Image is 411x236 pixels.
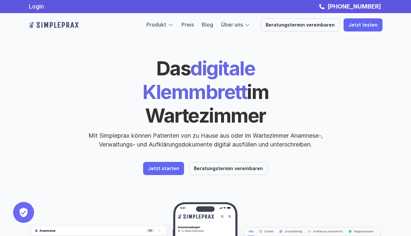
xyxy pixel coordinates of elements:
a: Jetzt starten [143,162,184,175]
p: Jetzt testen [348,22,378,28]
a: Login [29,3,44,10]
a: Jetzt testen [344,18,383,31]
h1: digitale Klemmbrett [93,56,319,127]
a: Beratungstermin vereinbaren [261,18,340,31]
strong: [PHONE_NUMBER] [327,3,381,10]
span: im Wartezimmer [145,80,272,127]
a: Produkt [146,21,166,28]
p: Beratungstermin vereinbaren [266,22,335,28]
a: [PHONE_NUMBER] [326,3,383,10]
a: Blog [202,21,213,28]
a: Beratungstermin vereinbaren [189,162,268,175]
p: Jetzt starten [148,166,179,171]
p: Beratungstermin vereinbaren [194,166,263,171]
a: Über uns [221,21,243,28]
a: Preis [181,21,194,28]
span: Das [156,56,191,80]
p: Mit Simpleprax können Patienten von zu Hause aus oder im Wartezimmer Anamnese-, Verwaltungs- und ... [83,131,328,149]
